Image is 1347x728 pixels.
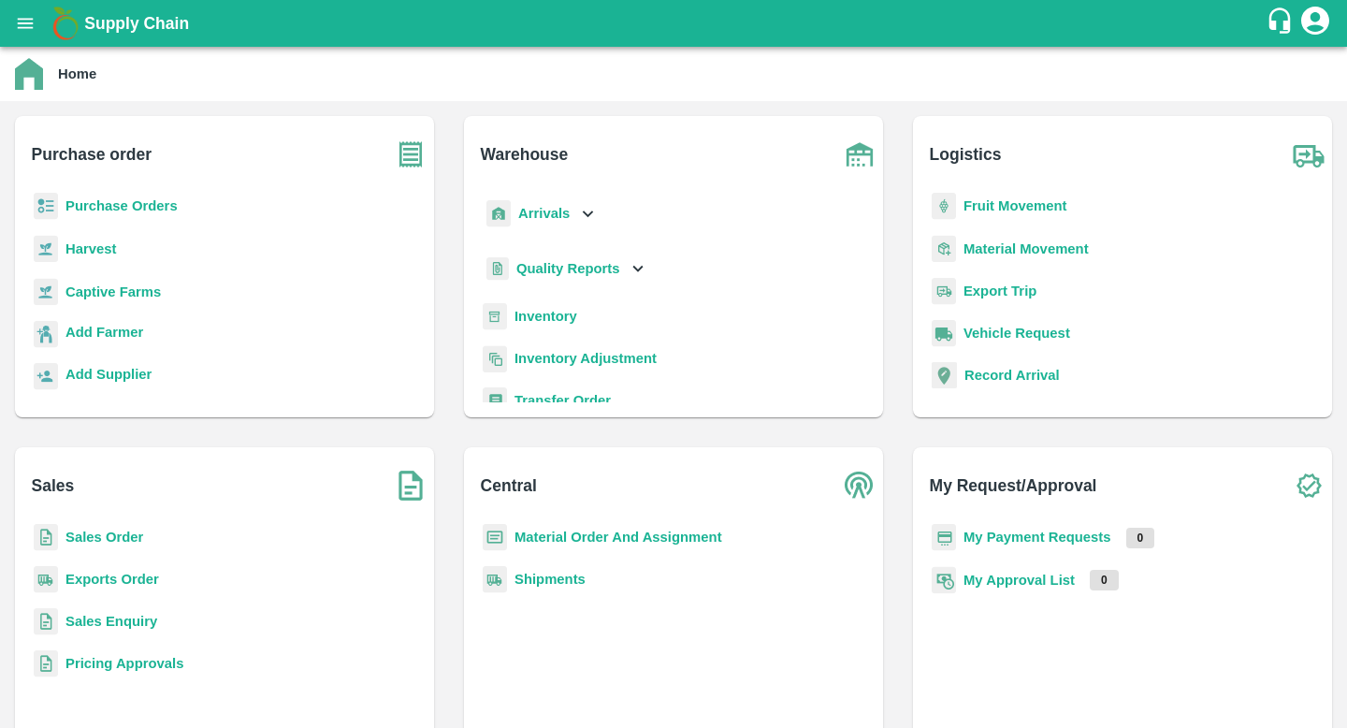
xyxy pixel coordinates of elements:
[32,473,75,499] b: Sales
[65,572,159,587] a: Exports Order
[1266,7,1298,40] div: customer-support
[65,198,178,213] a: Purchase Orders
[34,278,58,306] img: harvest
[514,309,577,324] a: Inventory
[34,363,58,390] img: supplier
[1285,131,1332,178] img: truck
[481,141,569,167] b: Warehouse
[483,566,507,593] img: shipments
[514,572,586,587] a: Shipments
[836,131,883,178] img: warehouse
[963,326,1070,341] a: Vehicle Request
[65,241,116,256] a: Harvest
[963,573,1075,588] a: My Approval List
[483,250,648,288] div: Quality Reports
[1298,4,1332,43] div: account of current user
[65,325,143,340] b: Add Farmer
[65,656,183,671] a: Pricing Approvals
[58,66,96,81] b: Home
[32,141,152,167] b: Purchase order
[65,614,157,629] a: Sales Enquiry
[486,200,511,227] img: whArrival
[387,131,434,178] img: purchase
[34,650,58,677] img: sales
[84,10,1266,36] a: Supply Chain
[47,5,84,42] img: logo
[932,193,956,220] img: fruit
[516,261,620,276] b: Quality Reports
[34,524,58,551] img: sales
[486,257,509,281] img: qualityReport
[34,321,58,348] img: farmer
[514,393,611,408] a: Transfer Order
[483,193,599,235] div: Arrivals
[514,351,657,366] a: Inventory Adjustment
[34,608,58,635] img: sales
[483,387,507,415] img: whTransfer
[387,462,434,509] img: soSales
[932,278,956,305] img: delivery
[34,235,58,263] img: harvest
[518,206,570,221] b: Arrivals
[932,524,956,551] img: payment
[65,284,161,299] a: Captive Farms
[4,2,47,45] button: open drawer
[1126,528,1155,548] p: 0
[836,462,883,509] img: central
[483,345,507,372] img: inventory
[84,14,189,33] b: Supply Chain
[1090,570,1119,590] p: 0
[514,530,722,545] a: Material Order And Assignment
[65,367,152,382] b: Add Supplier
[65,530,143,545] a: Sales Order
[932,320,956,347] img: vehicle
[963,530,1111,545] a: My Payment Requests
[930,141,1002,167] b: Logistics
[930,473,1097,499] b: My Request/Approval
[483,524,507,551] img: centralMaterial
[964,368,1060,383] a: Record Arrival
[963,198,1067,213] a: Fruit Movement
[932,566,956,594] img: approval
[34,193,58,220] img: reciept
[932,362,957,388] img: recordArrival
[963,284,1036,298] a: Export Trip
[15,58,43,90] img: home
[65,364,152,389] a: Add Supplier
[963,241,1089,256] a: Material Movement
[34,566,58,593] img: shipments
[932,235,956,263] img: material
[481,473,537,499] b: Central
[483,303,507,330] img: whInventory
[65,322,143,347] a: Add Farmer
[1285,462,1332,509] img: check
